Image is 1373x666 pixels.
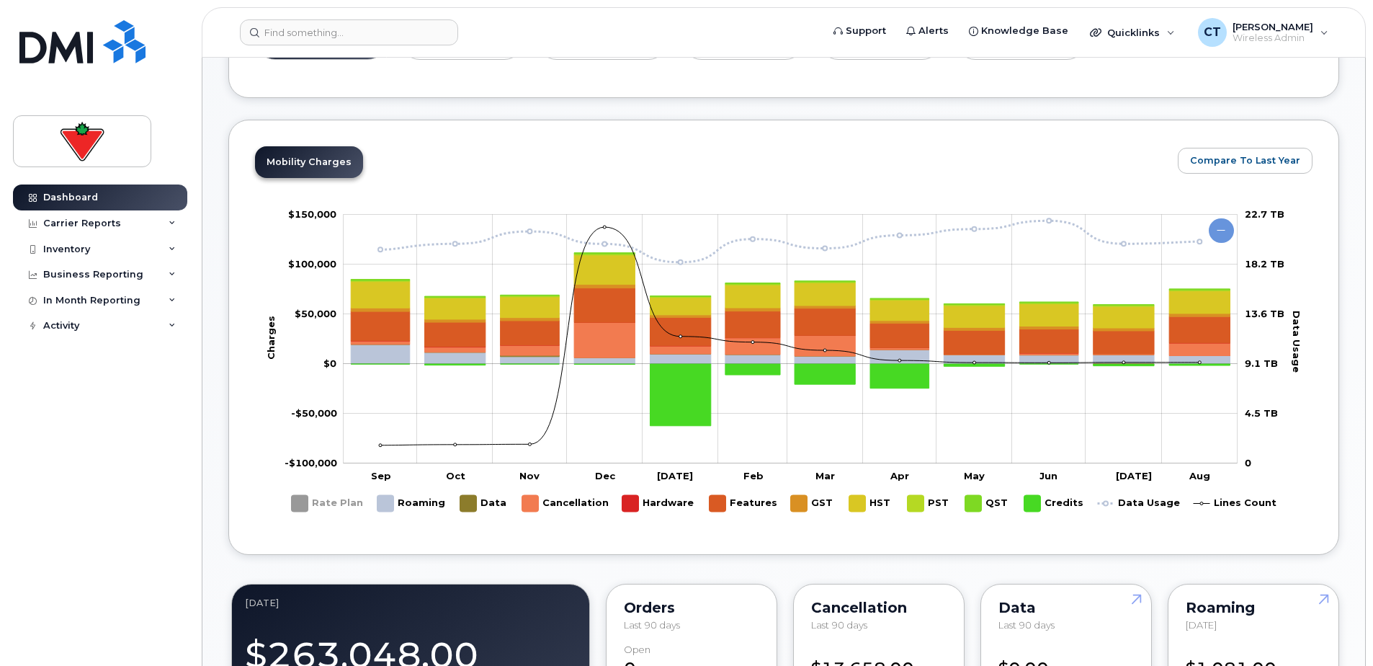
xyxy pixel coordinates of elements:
[823,17,896,45] a: Support
[292,489,363,518] g: Rate Plan
[1189,469,1210,481] tspan: Aug
[1024,489,1083,518] g: Credits
[1116,469,1152,481] tspan: [DATE]
[1245,257,1284,269] tspan: 18.2 TB
[285,456,337,468] g: $0
[240,19,458,45] input: Find something...
[288,208,336,219] g: $0
[519,469,540,481] tspan: Nov
[791,489,835,518] g: GST
[890,469,909,481] tspan: Apr
[595,469,616,481] tspan: Dec
[351,252,1230,305] g: QST
[1186,619,1217,631] span: [DATE]
[1245,208,1284,219] tspan: 22.7 TB
[1204,24,1221,41] span: CT
[1186,602,1321,613] div: Roaming
[351,288,1230,354] g: Features
[460,489,508,518] g: Data
[295,307,336,319] g: $0
[998,602,1134,613] div: Data
[288,257,336,269] g: $0
[710,489,777,518] g: Features
[323,357,336,368] tspan: $0
[1098,489,1180,518] g: Data Usage
[255,146,363,178] a: Mobility Charges
[522,489,609,518] g: Cancellation
[446,469,465,481] tspan: Oct
[1107,27,1160,38] span: Quicklinks
[981,24,1068,38] span: Knowledge Base
[291,407,337,418] g: $0
[964,469,985,481] tspan: May
[295,307,336,319] tspan: $50,000
[245,598,576,609] div: August 2025
[624,602,759,613] div: Orders
[965,489,1010,518] g: QST
[1178,148,1312,174] button: Compare To Last Year
[1233,32,1313,44] span: Wireless Admin
[288,208,336,219] tspan: $150,000
[291,407,337,418] tspan: -$50,000
[351,255,1230,328] g: HST
[1233,21,1313,32] span: [PERSON_NAME]
[265,316,277,360] tspan: Charges
[285,456,337,468] tspan: -$100,000
[1039,469,1057,481] tspan: Jun
[1188,18,1338,47] div: Chad Tardif
[918,24,949,38] span: Alerts
[849,489,893,518] g: HST
[1080,18,1185,47] div: Quicklinks
[743,469,764,481] tspan: Feb
[908,489,951,518] g: PST
[1245,307,1284,319] tspan: 13.6 TB
[624,619,680,631] span: Last 90 days
[815,469,835,481] tspan: Mar
[1245,357,1278,368] tspan: 9.1 TB
[1245,407,1278,418] tspan: 4.5 TB
[811,602,947,613] div: Cancellation
[811,619,867,631] span: Last 90 days
[351,344,1230,363] g: Roaming
[657,469,693,481] tspan: [DATE]
[292,489,1276,518] g: Legend
[371,469,391,481] tspan: Sep
[1190,154,1300,167] span: Compare To Last Year
[1291,310,1302,372] tspan: Data Usage
[896,17,959,45] a: Alerts
[998,619,1055,631] span: Last 90 days
[622,489,695,518] g: Hardware
[1194,489,1276,518] g: Lines Count
[959,17,1078,45] a: Knowledge Base
[1245,456,1251,468] tspan: 0
[846,24,886,38] span: Support
[624,644,650,655] div: Open
[288,257,336,269] tspan: $100,000
[377,489,446,518] g: Roaming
